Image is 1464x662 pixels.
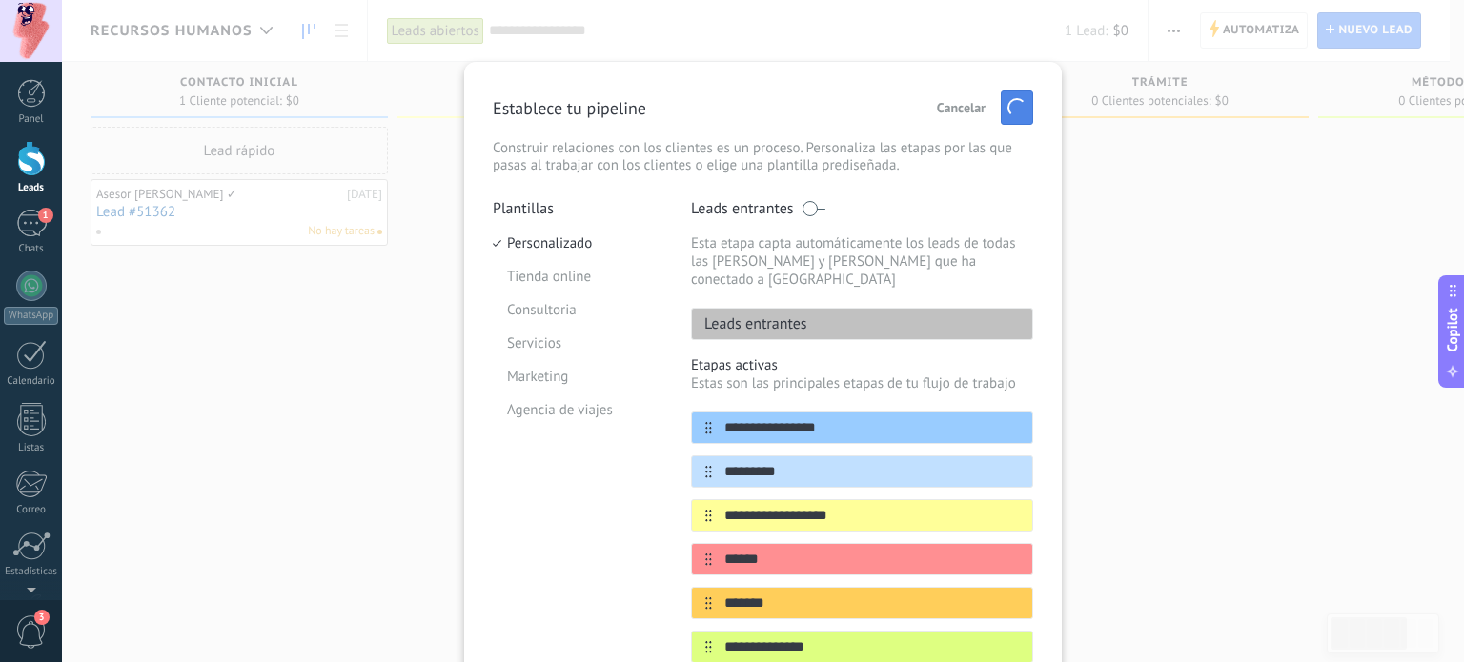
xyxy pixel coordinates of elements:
span: Cancelar [937,101,986,114]
li: Consultoria [493,293,662,327]
p: Construir relaciones con los clientes es un proceso. Personaliza las etapas por las que pasas al ... [493,140,1033,174]
p: Plantillas [493,199,662,218]
div: Panel [4,113,59,126]
span: 3 [34,610,50,625]
div: WhatsApp [4,307,58,325]
p: Leads entrantes [692,314,807,333]
p: Estas son las principales etapas de tu flujo de trabajo [691,374,1033,392]
li: Agencia de viajes [493,393,662,427]
li: Tienda online [493,260,662,293]
div: Listas [4,442,59,454]
li: Marketing [493,360,662,393]
button: Cancelar [928,93,994,122]
div: Calendario [4,375,59,388]
p: Leads entrantes [691,199,794,218]
span: 1 [38,208,53,223]
p: Etapas activas [691,356,1033,374]
div: Estadísticas [4,566,59,578]
li: Personalizado [493,227,662,260]
li: Servicios [493,327,662,360]
div: Chats [4,243,59,255]
div: Leads [4,182,59,194]
p: Establece tu pipeline [493,97,646,119]
p: Esta etapa capta automáticamente los leads de todas las [PERSON_NAME] y [PERSON_NAME] que ha cone... [691,234,1033,289]
div: Correo [4,504,59,516]
span: Copilot [1443,308,1462,351]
